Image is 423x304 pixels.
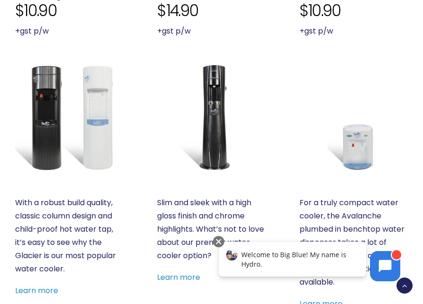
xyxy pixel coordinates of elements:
span: $10.90 [15,1,57,20]
a: Avalanche [300,63,407,171]
a: Everest Elite [157,63,264,171]
span: $10.90 [300,1,341,20]
iframe: Chatbot [209,234,410,291]
p: +gst p/w [15,25,123,38]
p: With a robust build quality, classic column design and child-proof hot water tap, it’s easy to se... [15,196,123,276]
a: Glacier White or Black [15,63,123,171]
p: +gst p/w [157,25,264,38]
p: Slim and sleek with a high gloss finish and chrome highlights. What’s not to love about our premi... [157,196,264,262]
span: $14.90 [157,1,198,20]
p: For a truly compact water cooler, the Avalanche plumbed in benchtop water dispenser takes a lot o... [300,196,407,289]
p: +gst p/w [300,25,407,38]
a: Learn more [15,285,58,296]
a: Learn more [157,272,200,283]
